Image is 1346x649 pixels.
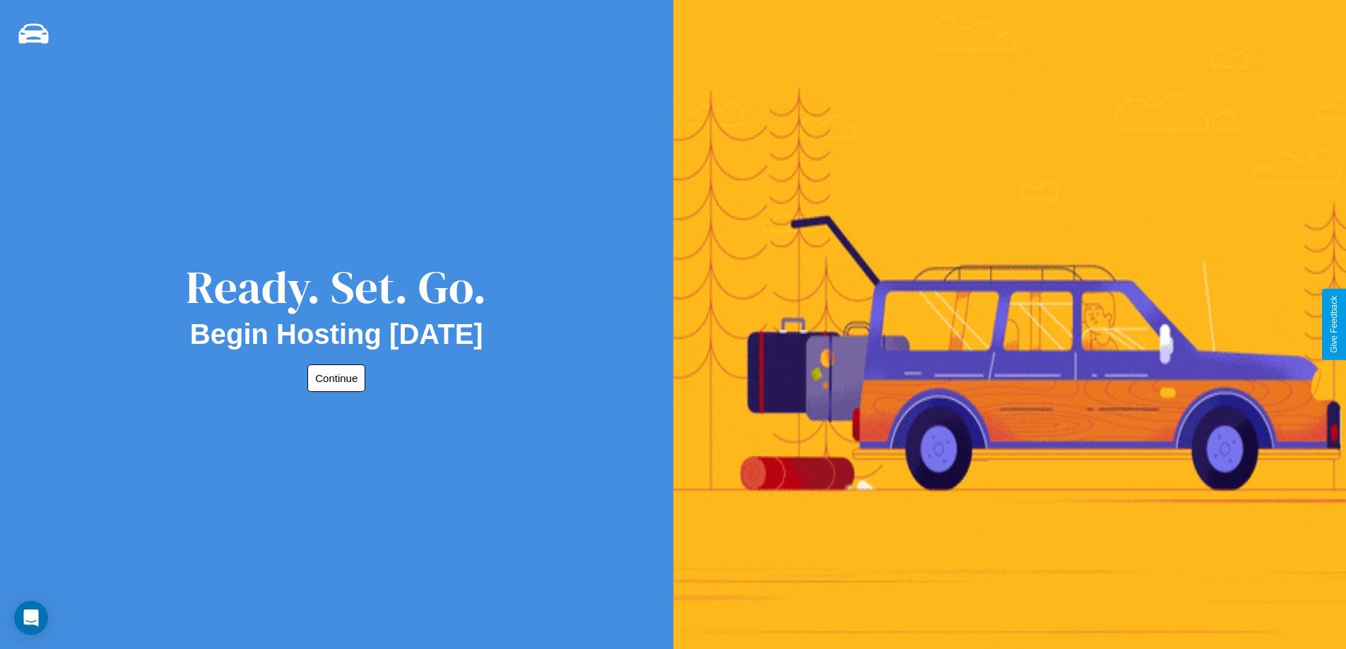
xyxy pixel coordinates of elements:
h2: Begin Hosting [DATE] [190,318,483,350]
button: Continue [307,364,365,392]
div: Give Feedback [1329,296,1339,353]
div: Open Intercom Messenger [14,601,48,635]
div: Ready. Set. Go. [186,256,487,318]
